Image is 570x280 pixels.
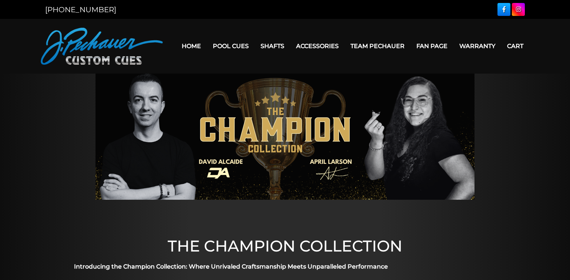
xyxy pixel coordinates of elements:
a: Team Pechauer [345,37,410,55]
a: Shafts [255,37,290,55]
img: Pechauer Custom Cues [41,28,163,65]
a: Pool Cues [207,37,255,55]
a: [PHONE_NUMBER] [45,5,116,14]
strong: Introducing the Champion Collection: Where Unrivaled Craftsmanship Meets Unparalleled Performance [74,263,388,270]
a: Accessories [290,37,345,55]
a: Home [176,37,207,55]
a: Fan Page [410,37,453,55]
a: Warranty [453,37,501,55]
a: Cart [501,37,529,55]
